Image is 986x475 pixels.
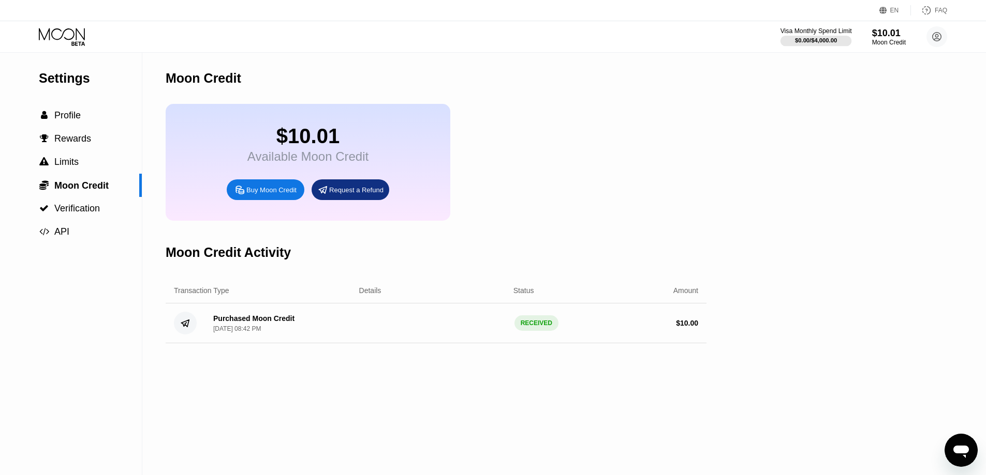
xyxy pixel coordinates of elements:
[39,157,49,166] span: 
[39,204,49,213] span: 
[54,133,91,144] span: Rewards
[39,111,49,120] div: 
[213,314,295,323] div: Purchased Moon Credit
[879,5,911,16] div: EN
[166,245,291,260] div: Moon Credit Activity
[514,315,558,331] div: RECEIVED
[911,5,947,16] div: FAQ
[40,134,49,143] span: 
[781,27,852,35] div: Visa Monthly Spend Limit
[795,37,837,43] div: $0.00 / $4,000.00
[174,286,229,295] div: Transaction Type
[54,157,79,167] span: Limits
[39,71,142,86] div: Settings
[673,286,698,295] div: Amount
[890,7,899,14] div: EN
[227,179,304,200] div: Buy Moon Credit
[41,111,48,120] span: 
[359,286,381,295] div: Details
[39,227,49,236] span: 
[54,110,81,120] span: Profile
[872,28,906,39] div: $10.01
[872,28,906,46] div: $10.01Moon Credit
[935,7,947,14] div: FAQ
[312,179,389,200] div: Request a Refund
[676,319,698,327] div: $ 10.00
[513,286,534,295] div: Status
[166,71,241,86] div: Moon Credit
[329,186,384,194] div: Request a Refund
[872,39,906,46] div: Moon Credit
[54,226,69,237] span: API
[39,180,49,190] span: 
[247,149,369,164] div: Available Moon Credit
[781,27,851,46] div: Visa Monthly Spend Limit$0.00/$4,000.00
[39,134,49,143] div: 
[945,434,978,467] iframe: Przycisk umożliwiający otwarcie okna komunikatora
[54,203,100,213] span: Verification
[247,125,369,148] div: $10.01
[246,186,297,194] div: Buy Moon Credit
[54,180,109,191] span: Moon Credit
[213,325,261,332] div: [DATE] 08:42 PM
